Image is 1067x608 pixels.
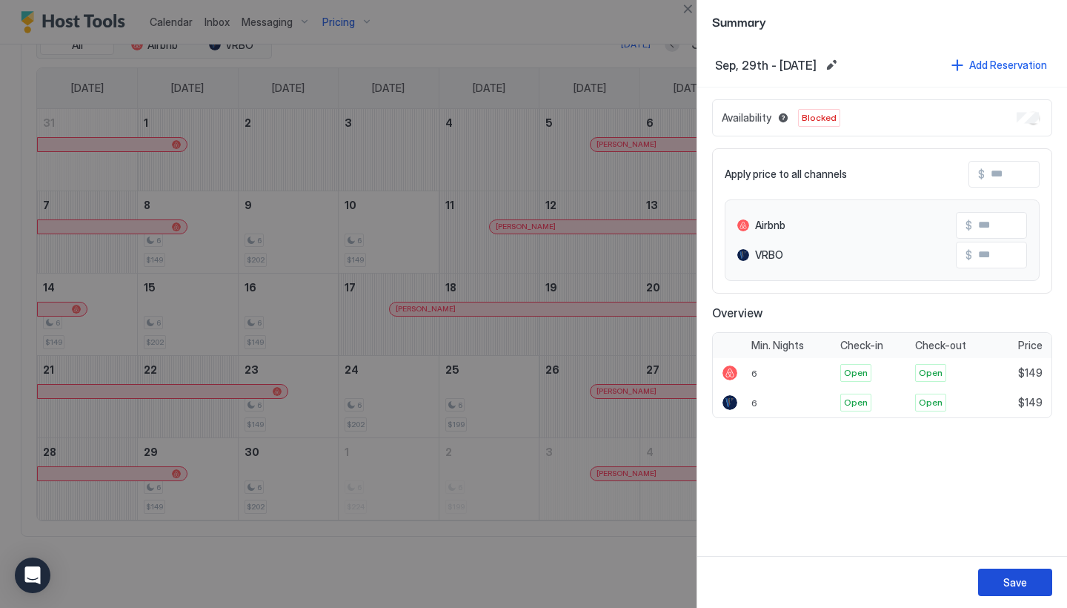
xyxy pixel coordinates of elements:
[919,366,943,380] span: Open
[915,339,966,352] span: Check-out
[822,56,840,74] button: Edit date range
[712,305,1052,320] span: Overview
[722,111,771,125] span: Availability
[1003,575,1027,590] div: Save
[15,558,50,593] div: Open Intercom Messenger
[751,368,757,379] span: 6
[755,219,785,232] span: Airbnb
[949,55,1049,75] button: Add Reservation
[965,248,972,262] span: $
[751,397,757,409] span: 6
[844,366,868,380] span: Open
[965,219,972,232] span: $
[755,248,783,262] span: VRBO
[840,339,883,352] span: Check-in
[802,111,837,125] span: Blocked
[725,168,847,181] span: Apply price to all channels
[1018,396,1043,409] span: $149
[1018,366,1043,380] span: $149
[774,109,792,127] button: Blocked dates override all pricing rules and remain unavailable until manually unblocked
[969,57,1047,73] div: Add Reservation
[751,339,804,352] span: Min. Nights
[712,12,1052,30] span: Summary
[978,168,985,181] span: $
[1018,339,1043,352] span: Price
[919,396,943,409] span: Open
[715,58,817,73] span: Sep, 29th - [DATE]
[844,396,868,409] span: Open
[978,569,1052,596] button: Save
